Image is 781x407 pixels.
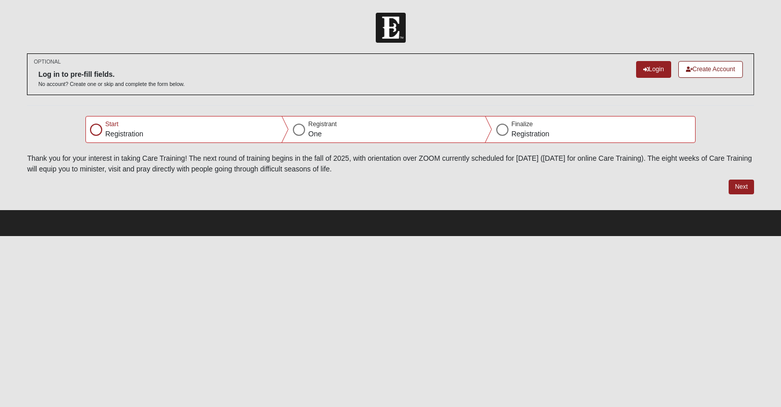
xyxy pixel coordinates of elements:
[678,61,743,78] a: Create Account
[38,70,185,79] h6: Log in to pre-fill fields.
[105,129,143,139] p: Registration
[38,80,185,88] p: No account? Create one or skip and complete the form below.
[376,13,406,43] img: Church of Eleven22 Logo
[105,121,118,128] span: Start
[729,180,754,194] button: Next
[512,121,533,128] span: Finalize
[27,153,754,175] p: Thank you for your interest in taking Care Training! The next round of training begins in the fal...
[308,121,337,128] span: Registrant
[512,129,550,139] p: Registration
[34,58,61,66] small: OPTIONAL
[636,61,671,78] a: Login
[308,129,337,139] p: One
